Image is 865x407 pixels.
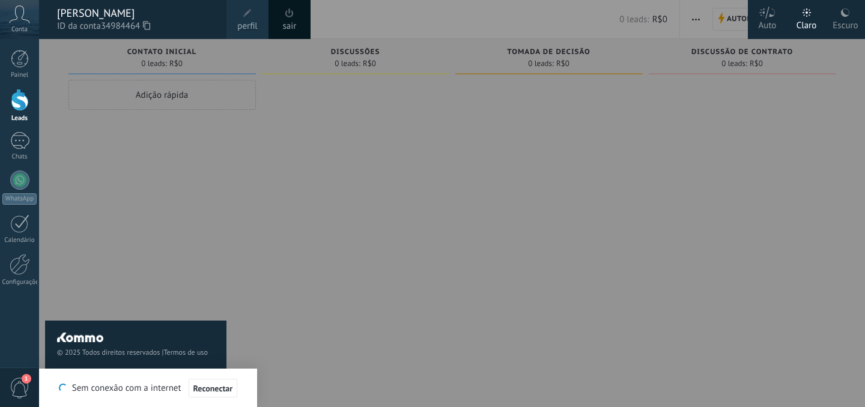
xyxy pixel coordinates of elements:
[2,193,37,205] div: WhatsApp
[189,379,238,398] button: Reconectar
[2,153,37,161] div: Chats
[163,348,207,357] a: Termos de uso
[2,237,37,244] div: Calendário
[57,20,214,33] span: ID da conta
[57,7,214,20] div: [PERSON_NAME]
[797,8,817,39] div: Claro
[759,8,777,39] div: Auto
[833,8,858,39] div: Escuro
[237,20,257,33] span: perfil
[2,115,37,122] div: Leads
[2,71,37,79] div: Painel
[59,378,237,398] div: Sem conexão com a internet
[11,26,28,34] span: Conta
[22,374,31,384] span: 1
[283,20,297,33] a: sair
[193,384,233,393] span: Reconectar
[101,20,150,33] span: 34984464
[2,279,37,286] div: Configurações
[57,348,214,357] span: © 2025 Todos direitos reservados |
